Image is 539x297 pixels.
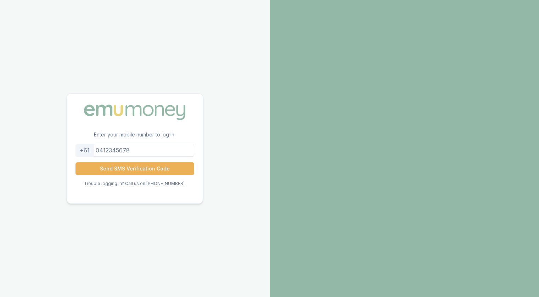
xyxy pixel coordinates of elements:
div: +61 [75,144,94,157]
button: Send SMS Verification Code [75,162,194,175]
p: Trouble logging in? Call us on [PHONE_NUMBER]. [84,181,186,186]
input: 0412345678 [75,144,194,157]
p: Enter your mobile number to log in. [67,131,203,144]
img: Emu Money [82,102,188,123]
